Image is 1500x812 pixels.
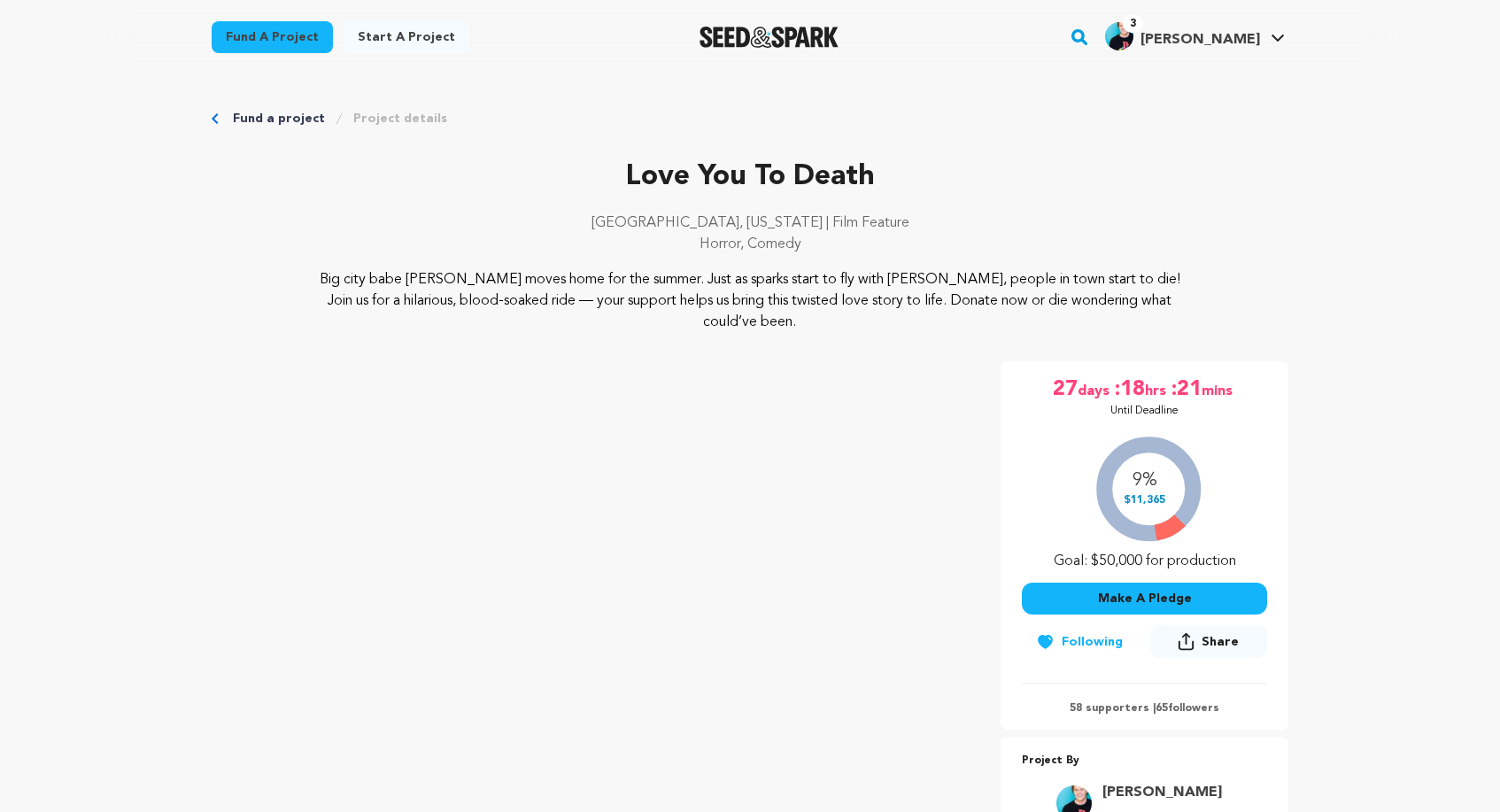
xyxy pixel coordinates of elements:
span: Share [1150,625,1267,665]
button: Share [1150,625,1267,658]
p: Horror, Comedy [212,234,1288,255]
span: [PERSON_NAME] [1140,33,1260,47]
a: Start a project [344,21,469,53]
a: Seed&Spark Homepage [700,27,839,48]
p: Big city babe [PERSON_NAME] moves home for the summer. Just as sparks start to fly with [PERSON_N... [320,269,1181,333]
a: Goto Lars Midthun profile [1102,782,1222,803]
a: Fund a project [212,21,333,53]
a: Project details [353,110,447,128]
span: Lars M.'s Profile [1102,19,1288,56]
span: Share [1202,633,1239,651]
a: Fund a project [233,110,325,128]
div: Lars M.'s Profile [1105,22,1260,50]
button: Following [1022,626,1137,658]
span: :21 [1170,375,1202,404]
span: hrs [1145,375,1170,404]
img: Seed&Spark Logo Dark Mode [700,27,839,48]
img: 49e8bd1650e86154.jpg [1105,22,1133,50]
span: mins [1202,375,1236,404]
button: Make A Pledge [1022,583,1267,615]
p: Until Deadline [1110,404,1179,418]
span: 3 [1123,15,1143,33]
p: Love You To Death [212,156,1288,198]
p: [GEOGRAPHIC_DATA], [US_STATE] | Film Feature [212,213,1288,234]
span: days [1078,375,1113,404]
span: :18 [1113,375,1145,404]
a: Lars M.'s Profile [1102,19,1288,50]
span: 27 [1053,375,1078,404]
p: 58 supporters | followers [1022,701,1267,715]
div: Breadcrumb [212,110,1288,128]
span: 65 [1156,703,1168,714]
p: Project By [1022,751,1267,771]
